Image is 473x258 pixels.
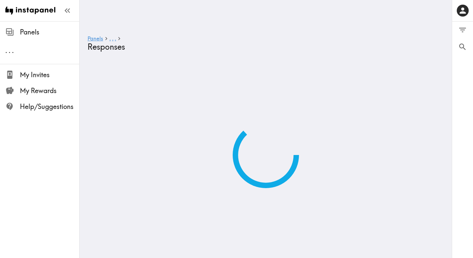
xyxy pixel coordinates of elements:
span: . [12,46,14,55]
span: . [115,35,116,42]
a: Panels [88,36,103,42]
h4: Responses [88,42,439,52]
a: ... [109,36,116,42]
span: . [112,35,113,42]
span: Panels [20,27,79,37]
span: Filter Responses [458,26,467,34]
button: Search [452,38,473,55]
span: My Rewards [20,86,79,95]
span: Search [458,42,467,51]
button: Filter Responses [452,22,473,38]
span: . [109,35,111,42]
span: Help/Suggestions [20,102,79,111]
span: My Invites [20,70,79,79]
span: . [5,46,7,55]
span: . [9,46,11,55]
